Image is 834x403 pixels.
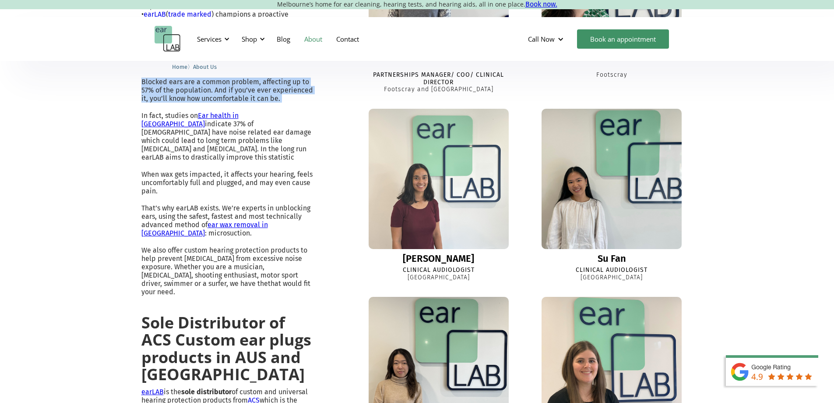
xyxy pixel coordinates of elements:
[242,35,257,43] div: Shop
[193,64,217,70] span: About Us
[155,26,181,52] a: home
[181,388,232,396] strong: sole distributor
[270,26,297,52] a: Blog
[528,35,555,43] div: Call Now
[168,10,211,18] a: trade marked
[403,253,474,264] div: [PERSON_NAME]
[531,109,693,282] a: Su FanSu FanClinical Audiologist[GEOGRAPHIC_DATA]
[197,35,222,43] div: Services
[141,111,239,128] a: Ear health in [GEOGRAPHIC_DATA]
[521,26,573,52] div: Call Now
[329,26,366,52] a: Contact
[193,62,217,71] a: About Us
[369,109,509,249] img: Ella
[598,253,626,264] div: Su Fan
[577,29,669,49] a: Book an appointment
[358,109,520,282] a: Ella[PERSON_NAME]Clinical Audiologist[GEOGRAPHIC_DATA]
[297,26,329,52] a: About
[408,274,470,282] div: [GEOGRAPHIC_DATA]
[144,10,166,18] a: earLAB
[172,62,187,71] a: Home
[384,86,493,93] div: Footscray and [GEOGRAPHIC_DATA]
[141,221,268,237] a: ear wax removal in [GEOGRAPHIC_DATA]
[172,62,193,71] li: 〉
[542,109,682,249] img: Su Fan
[172,64,187,70] span: Home
[581,274,643,282] div: [GEOGRAPHIC_DATA]
[192,26,232,52] div: Services
[141,314,316,383] h2: Sole Distributor of ACS Custom ear plugs products in AUS and [GEOGRAPHIC_DATA]
[403,267,475,274] div: Clinical Audiologist
[236,26,267,52] div: Shop
[576,267,647,274] div: Clinical Audiologist
[141,388,164,396] a: earLAB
